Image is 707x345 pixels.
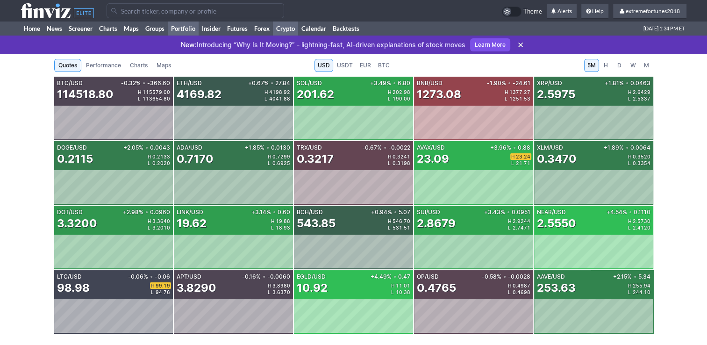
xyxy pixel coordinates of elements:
div: 2.5975 [537,87,575,102]
span: Charts [130,61,148,70]
span: 5M [587,61,596,70]
span: H [268,283,272,288]
span: 2.4120 [633,225,650,230]
span: L [148,161,152,165]
span: 0.3198 [393,161,410,165]
span: 0.2020 [152,161,170,165]
span: 3.8980 [272,283,290,288]
div: BTC/USD [57,80,120,86]
div: TRX/USD [297,145,360,151]
span: 2.7471 [513,225,530,230]
span: USD [318,61,330,70]
span: 190.00 [393,96,410,101]
div: 98.98 [57,280,90,295]
a: Crypto [273,22,298,36]
a: News [43,22,65,36]
a: Alerts [547,4,577,19]
span: 1377.27 [509,90,530,94]
span: 2.5337 [633,96,650,101]
a: Groups [142,22,168,36]
div: 0.2115 [57,151,93,166]
span: • [143,80,145,86]
span: 3.6370 [272,290,290,295]
a: DOGE/USD+2.05%•0.00430.2115H0.2133L0.2020 [54,141,173,205]
a: Futures [224,22,251,36]
span: H [388,219,393,223]
span: L [271,225,276,230]
span: 19.88 [276,219,290,223]
span: Maps [157,61,171,70]
span: • [150,274,153,280]
span: • [393,80,396,86]
div: 543.85 [297,216,336,231]
div: -0.16% -0.0060 [240,274,290,280]
span: H [508,283,513,288]
a: XRP/USD+1.81%•0.04632.5975H2.6429L2.5337 [534,77,653,140]
span: H [271,219,276,223]
span: 4198.92 [269,90,290,94]
a: extremefortunes2018 [613,4,686,19]
a: Forex [251,22,273,36]
div: 23.09 [417,151,449,166]
div: XLM/USD [537,145,602,151]
span: W [630,61,636,70]
div: +2.15% 5.34 [611,274,650,280]
span: L [508,290,513,295]
span: • [393,274,396,280]
span: 255.94 [633,283,650,288]
span: • [507,209,510,215]
a: Help [581,4,608,19]
a: AVAX/USD+3.96%•0.8823.09H23.24L21.71 [414,141,533,205]
div: 0.7170 [177,151,214,166]
div: ETH/USD [177,80,246,86]
div: OP/USD [417,274,480,280]
span: 0.3520 [633,154,650,159]
div: +1.89% 0.0064 [602,145,650,151]
span: D [616,61,623,70]
a: Theme [502,7,542,17]
div: 3.8290 [177,280,216,295]
div: DOGE/USD [57,145,122,151]
div: +4.54% 0.1110 [605,209,650,215]
div: 0.4765 [417,280,456,295]
span: 0.7299 [272,154,290,159]
span: 0.6925 [272,161,290,165]
a: BTC/USD-0.32%•-366.60114518.80H115579.00L113654.80 [54,77,173,140]
a: Maps [152,59,175,72]
span: H [388,154,393,159]
a: DOT/USD+2.98%•0.09603.3200H3.3640L3.2010 [54,206,173,269]
a: EUR [357,59,374,72]
span: H [628,154,633,159]
div: +1.81% 0.0463 [603,80,650,86]
span: H [603,61,609,70]
span: H [264,90,269,94]
div: +3.49% 6.80 [368,80,410,86]
span: L [388,225,393,230]
a: 5M [584,59,599,72]
div: -0.58% -0.0028 [480,274,530,280]
div: EGLD/USD [297,274,369,280]
a: Calendar [298,22,329,36]
div: BNB/USD [417,80,485,86]
span: 113654.80 [143,96,170,101]
a: ADA/USD+1.85%•0.01300.7170H0.7299L0.6925 [174,141,293,205]
span: 21.71 [516,161,530,165]
div: LTC/USD [57,274,127,280]
span: 2.5730 [633,219,650,223]
span: • [626,145,628,151]
span: extremefortunes2018 [626,7,680,14]
a: Charts [126,59,152,72]
span: H [388,90,393,94]
span: 0.2133 [152,154,170,159]
span: L [264,96,269,101]
div: 2.5550 [537,216,576,231]
input: Search [107,3,284,18]
div: 253.63 [537,280,576,295]
span: H [148,219,152,223]
p: Introducing “Why Is It Moving?” - lightning-fast, AI-driven explanations of stock moves [181,40,465,50]
span: L [505,96,509,101]
span: Quotes [58,61,77,70]
span: USDT [337,61,353,70]
div: 2.8679 [417,216,456,231]
span: H [148,154,152,159]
